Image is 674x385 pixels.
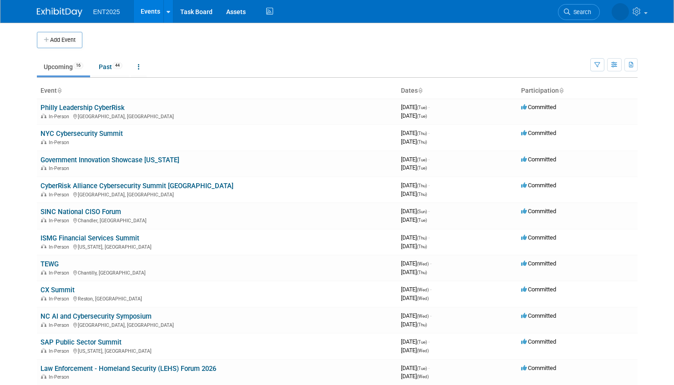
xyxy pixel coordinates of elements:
[401,312,431,319] span: [DATE]
[401,373,429,380] span: [DATE]
[41,244,46,249] img: In-Person Event
[73,62,83,69] span: 16
[430,312,431,319] span: -
[401,138,427,145] span: [DATE]
[41,140,46,144] img: In-Person Event
[112,62,122,69] span: 44
[41,156,179,164] a: Government Innovation Showcase [US_STATE]
[428,208,430,215] span: -
[41,182,233,190] a: CyberRisk Alliance Cybersecurity Summit [GEOGRAPHIC_DATA]
[41,104,125,112] a: Philly Leadership CyberRisk
[41,312,152,320] a: NC AI and Cybersecurity Symposium
[417,131,427,136] span: (Thu)
[37,58,90,75] a: Upcoming16
[428,338,430,345] span: -
[41,296,46,300] img: In-Person Event
[521,286,556,293] span: Committed
[41,270,46,275] img: In-Person Event
[417,296,429,301] span: (Wed)
[37,32,82,48] button: Add Event
[521,365,556,371] span: Committed
[41,295,394,302] div: Reston, [GEOGRAPHIC_DATA]
[570,9,591,15] span: Search
[521,312,556,319] span: Committed
[430,260,431,267] span: -
[41,260,59,268] a: TEWG
[417,322,427,327] span: (Thu)
[401,164,427,171] span: [DATE]
[559,87,563,94] a: Sort by Participation Type
[41,365,216,373] a: Law Enforcement - Homeland Security (LEHS) Forum 2026
[417,374,429,379] span: (Wed)
[521,182,556,189] span: Committed
[401,338,430,345] span: [DATE]
[397,83,517,99] th: Dates
[41,269,394,276] div: Chantilly, [GEOGRAPHIC_DATA]
[417,218,427,223] span: (Tue)
[41,243,394,250] div: [US_STATE], [GEOGRAPHIC_DATA]
[41,321,394,328] div: [GEOGRAPHIC_DATA], [GEOGRAPHIC_DATA]
[57,87,61,94] a: Sort by Event Name
[49,140,72,145] span: In-Person
[401,130,430,136] span: [DATE]
[41,218,46,222] img: In-Person Event
[37,8,82,17] img: ExhibitDay
[521,234,556,241] span: Committed
[41,165,46,170] img: In-Person Event
[401,156,430,163] span: [DATE]
[417,244,427,249] span: (Thu)
[521,208,556,215] span: Committed
[417,366,427,371] span: (Tue)
[41,190,394,198] div: [GEOGRAPHIC_DATA], [GEOGRAPHIC_DATA]
[49,296,72,302] span: In-Person
[417,165,427,170] span: (Tue)
[417,261,429,266] span: (Wed)
[417,157,427,162] span: (Tue)
[428,130,430,136] span: -
[41,374,46,379] img: In-Person Event
[417,192,427,197] span: (Thu)
[401,295,429,301] span: [DATE]
[521,260,556,267] span: Committed
[41,348,46,353] img: In-Person Event
[41,130,123,138] a: NYC Cybersecurity Summit
[417,314,429,319] span: (Wed)
[41,338,122,346] a: SAP Public Sector Summit
[417,183,427,188] span: (Thu)
[49,374,72,380] span: In-Person
[401,260,431,267] span: [DATE]
[417,340,427,345] span: (Tue)
[37,83,397,99] th: Event
[41,347,394,354] div: [US_STATE], [GEOGRAPHIC_DATA]
[428,182,430,189] span: -
[417,287,429,292] span: (Wed)
[521,156,556,163] span: Committed
[41,234,139,242] a: ISMG Financial Services Summit
[521,104,556,110] span: Committed
[417,348,429,353] span: (Wed)
[401,182,430,189] span: [DATE]
[401,234,430,241] span: [DATE]
[418,87,422,94] a: Sort by Start Date
[401,286,431,293] span: [DATE]
[401,243,427,250] span: [DATE]
[417,209,427,214] span: (Sun)
[417,105,427,110] span: (Tue)
[612,3,629,20] img: Rose Bodin
[401,208,430,215] span: [DATE]
[41,216,394,224] div: Chandler, [GEOGRAPHIC_DATA]
[417,140,427,145] span: (Thu)
[41,192,46,196] img: In-Person Event
[428,234,430,241] span: -
[49,244,72,250] span: In-Person
[417,114,427,119] span: (Tue)
[41,112,394,120] div: [GEOGRAPHIC_DATA], [GEOGRAPHIC_DATA]
[401,190,427,197] span: [DATE]
[428,104,430,110] span: -
[401,321,427,328] span: [DATE]
[92,58,129,75] a: Past44
[401,347,429,354] span: [DATE]
[417,235,427,240] span: (Thu)
[49,218,72,224] span: In-Person
[41,208,121,216] a: SINC National CISO Forum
